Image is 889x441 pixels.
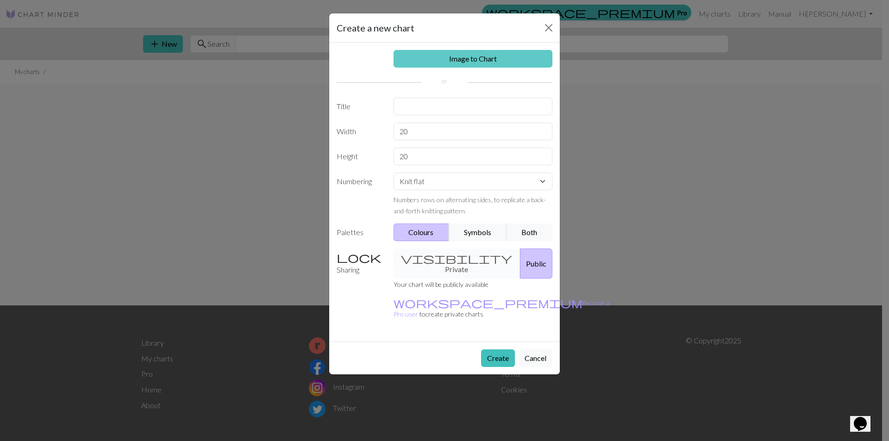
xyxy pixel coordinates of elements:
[331,173,388,216] label: Numbering
[394,196,546,215] small: Numbers rows on alternating sides, to replicate a back-and-forth knitting pattern.
[481,349,515,367] button: Create
[394,296,582,309] span: workspace_premium
[331,224,388,241] label: Palettes
[449,224,507,241] button: Symbols
[850,404,880,432] iframe: chat widget
[541,20,556,35] button: Close
[337,21,414,35] h5: Create a new chart
[394,50,553,68] a: Image to Chart
[507,224,553,241] button: Both
[519,349,552,367] button: Cancel
[331,98,388,115] label: Title
[394,280,488,288] small: Your chart will be publicly available
[331,248,388,279] label: Sharing
[331,148,388,165] label: Height
[520,248,552,279] button: Public
[394,299,609,318] small: to create private charts
[394,224,450,241] button: Colours
[331,123,388,140] label: Width
[394,299,609,318] a: Become a Pro user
